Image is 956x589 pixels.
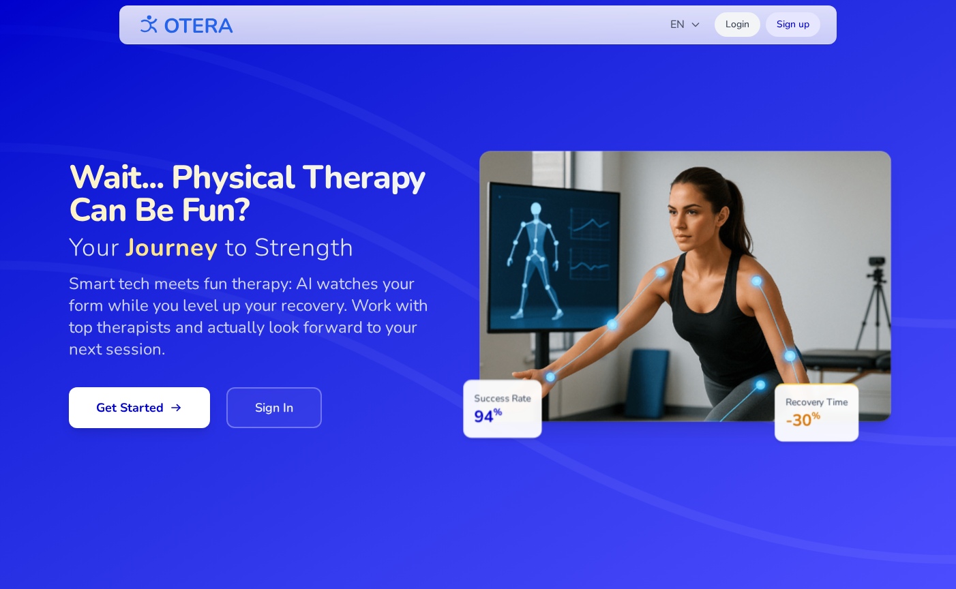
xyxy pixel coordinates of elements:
[811,409,820,422] span: %
[69,387,210,428] a: Get Started
[96,398,183,417] span: Get Started
[69,235,451,262] span: Your to Strength
[474,406,531,427] p: 94
[69,273,451,360] p: Smart tech meets fun therapy: AI watches your form while you level up your recovery. Work with to...
[766,12,820,37] a: Sign up
[786,409,848,431] p: -30
[715,12,760,37] a: Login
[662,11,709,38] button: EN
[136,10,234,40] img: OTERA logo
[670,16,701,33] span: EN
[126,231,218,265] span: Journey
[474,392,531,406] p: Success Rate
[69,161,451,226] span: Wait... Physical Therapy Can Be Fun?
[226,387,322,428] a: Sign In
